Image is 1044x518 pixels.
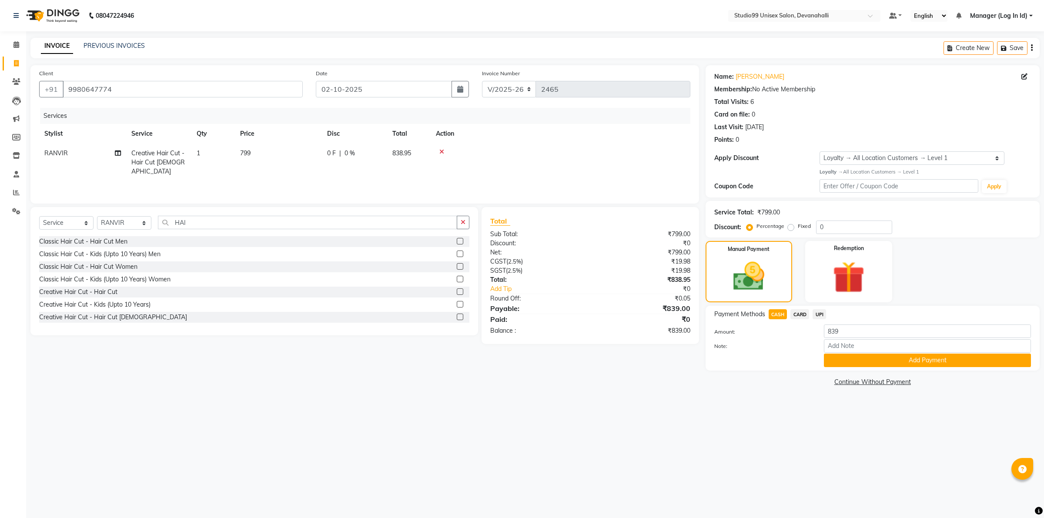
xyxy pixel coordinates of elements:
[736,72,784,81] a: [PERSON_NAME]
[723,258,774,294] img: _cash.svg
[824,354,1031,367] button: Add Payment
[191,124,235,144] th: Qty
[22,3,82,28] img: logo
[39,275,171,284] div: Classic Hair Cut - Kids (Upto 10 Years) Women
[126,124,191,144] th: Service
[327,149,336,158] span: 0 F
[824,339,1031,353] input: Add Note
[714,123,743,132] div: Last Visit:
[484,230,590,239] div: Sub Total:
[834,244,864,252] label: Redemption
[508,267,521,274] span: 2.5%
[714,154,820,163] div: Apply Discount
[484,275,590,284] div: Total:
[590,248,697,257] div: ₹799.00
[63,81,303,97] input: Search by Name/Mobile/Email/Code
[714,310,765,319] span: Payment Methods
[790,309,809,319] span: CARD
[823,257,875,297] img: _gift.svg
[745,123,764,132] div: [DATE]
[820,179,978,193] input: Enter Offer / Coupon Code
[590,230,697,239] div: ₹799.00
[84,42,145,50] a: PREVIOUS INVOICES
[590,314,697,324] div: ₹0
[820,169,843,175] strong: Loyalty →
[757,208,780,217] div: ₹799.00
[39,70,53,77] label: Client
[590,266,697,275] div: ₹19.98
[590,326,697,335] div: ₹839.00
[728,245,770,253] label: Manual Payment
[736,135,739,144] div: 0
[820,168,1031,176] div: All Location Customers → Level 1
[714,208,754,217] div: Service Total:
[39,237,127,246] div: Classic Hair Cut - Hair Cut Men
[997,41,1027,55] button: Save
[769,309,787,319] span: CASH
[708,328,818,336] label: Amount:
[39,300,151,309] div: Creative Hair Cut - Kids (Upto 10 Years)
[490,267,506,274] span: SGST
[590,303,697,314] div: ₹839.00
[590,294,697,303] div: ₹0.05
[484,303,590,314] div: Payable:
[40,108,697,124] div: Services
[490,257,506,265] span: CGST
[39,313,187,322] div: Creative Hair Cut - Hair Cut [DEMOGRAPHIC_DATA]
[590,275,697,284] div: ₹838.95
[714,182,820,191] div: Coupon Code
[345,149,355,158] span: 0 %
[484,294,590,303] div: Round Off:
[714,85,1031,94] div: No Active Membership
[484,326,590,335] div: Balance :
[482,70,520,77] label: Invoice Number
[982,180,1007,193] button: Apply
[316,70,328,77] label: Date
[339,149,341,158] span: |
[484,248,590,257] div: Net:
[590,257,697,266] div: ₹19.98
[39,287,117,297] div: Creative Hair Cut - Hair Cut
[714,85,752,94] div: Membership:
[752,110,755,119] div: 0
[240,149,251,157] span: 799
[490,217,510,226] span: Total
[131,149,185,175] span: Creative Hair Cut - Hair Cut [DEMOGRAPHIC_DATA]
[484,266,590,275] div: ( )
[96,3,134,28] b: 08047224946
[508,258,521,265] span: 2.5%
[39,250,161,259] div: Classic Hair Cut - Kids (Upto 10 Years) Men
[235,124,322,144] th: Price
[431,124,690,144] th: Action
[484,239,590,248] div: Discount:
[590,239,697,248] div: ₹0
[44,149,68,157] span: RANVIR
[813,309,826,319] span: UPI
[750,97,754,107] div: 6
[39,81,64,97] button: +91
[944,41,994,55] button: Create New
[714,110,750,119] div: Card on file:
[39,262,137,271] div: Classic Hair Cut - Hair Cut Women
[1007,483,1035,509] iframe: chat widget
[484,284,608,294] a: Add Tip
[970,11,1027,20] span: Manager (Log In Id)
[387,124,431,144] th: Total
[798,222,811,230] label: Fixed
[756,222,784,230] label: Percentage
[158,216,457,229] input: Search or Scan
[824,324,1031,338] input: Amount
[41,38,73,54] a: INVOICE
[714,72,734,81] div: Name:
[197,149,200,157] span: 1
[322,124,387,144] th: Disc
[608,284,697,294] div: ₹0
[714,97,749,107] div: Total Visits:
[392,149,411,157] span: 838.95
[708,342,818,350] label: Note:
[714,223,741,232] div: Discount:
[707,378,1038,387] a: Continue Without Payment
[714,135,734,144] div: Points:
[39,124,126,144] th: Stylist
[484,257,590,266] div: ( )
